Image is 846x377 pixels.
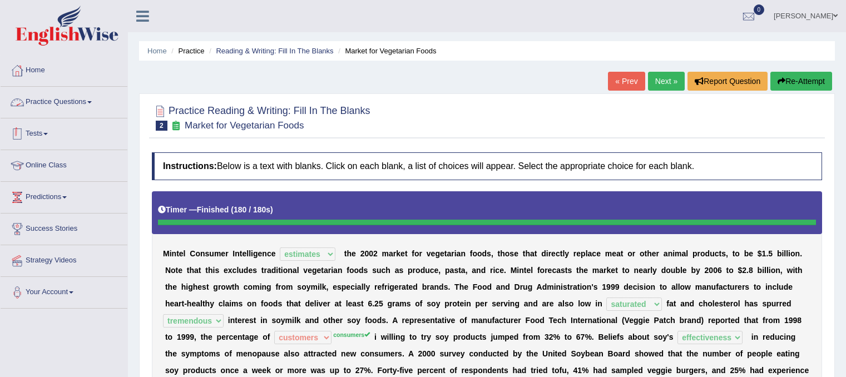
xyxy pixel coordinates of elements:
[360,249,365,258] b: 2
[461,266,466,275] b: a
[214,249,221,258] b: m
[444,249,447,258] b: t
[288,266,293,275] b: n
[1,118,127,146] a: Tests
[328,266,331,275] b: r
[276,266,278,275] b: i
[777,249,782,258] b: b
[607,266,611,275] b: k
[412,249,414,258] b: f
[354,266,359,275] b: o
[531,266,533,275] b: l
[240,249,243,258] b: t
[668,249,673,258] b: n
[495,266,499,275] b: c
[586,249,588,258] b: l
[393,249,396,258] b: r
[769,266,771,275] b: i
[1,277,127,305] a: Your Account
[324,266,328,275] b: a
[264,266,266,275] b: r
[242,249,246,258] b: e
[172,282,177,291] b: e
[616,249,621,258] b: a
[680,266,682,275] b: l
[364,266,368,275] b: s
[562,249,565,258] b: l
[735,249,740,258] b: o
[705,249,710,258] b: d
[675,249,681,258] b: m
[517,266,519,275] b: i
[434,266,439,275] b: e
[170,121,182,131] small: Exam occurring question
[697,249,700,258] b: r
[671,266,676,275] b: u
[213,266,215,275] b: i
[187,266,190,275] b: t
[540,266,545,275] b: o
[333,266,338,275] b: a
[519,266,524,275] b: n
[399,266,403,275] b: s
[199,266,201,275] b: t
[251,249,253,258] b: i
[178,266,182,275] b: e
[221,249,225,258] b: e
[194,266,199,275] b: a
[548,266,552,275] b: e
[477,249,482,258] b: o
[573,249,576,258] b: r
[482,249,487,258] b: d
[352,249,356,258] b: e
[795,249,800,258] b: n
[454,249,457,258] b: i
[395,266,399,275] b: a
[205,249,210,258] b: s
[647,266,650,275] b: r
[692,249,697,258] b: p
[445,266,450,275] b: p
[565,266,568,275] b: t
[696,266,700,275] b: y
[491,249,493,258] b: ,
[700,249,705,258] b: o
[431,249,436,258] b: e
[425,266,430,275] b: u
[652,249,656,258] b: e
[691,266,696,275] b: b
[438,266,441,275] b: ,
[316,266,321,275] b: e
[565,249,569,258] b: y
[738,266,743,275] b: $
[200,249,205,258] b: n
[271,266,276,275] b: d
[335,46,436,56] li: Market for Vegetarian Foods
[500,249,505,258] b: h
[163,249,170,258] b: M
[181,282,186,291] b: h
[347,249,352,258] b: h
[450,266,454,275] b: a
[780,266,783,275] b: ,
[228,266,232,275] b: x
[749,249,753,258] b: e
[197,282,202,291] b: e
[308,266,312,275] b: e
[312,266,317,275] b: g
[781,249,784,258] b: i
[258,249,263,258] b: e
[567,266,572,275] b: s
[239,266,244,275] b: u
[359,266,364,275] b: d
[523,249,526,258] b: t
[682,249,686,258] b: a
[627,249,632,258] b: o
[267,266,271,275] b: a
[608,72,645,91] a: « Prev
[176,266,179,275] b: t
[686,249,688,258] b: l
[152,103,370,131] h2: Practice Reading & Writing: Fill In The Blanks
[795,266,798,275] b: t
[224,266,228,275] b: e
